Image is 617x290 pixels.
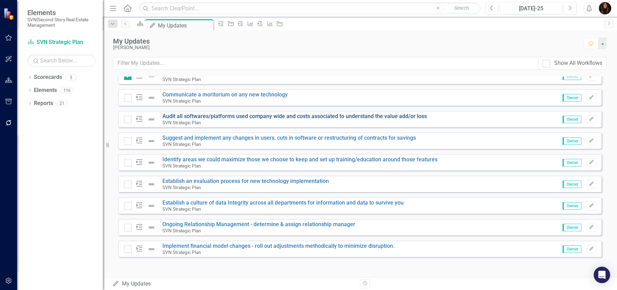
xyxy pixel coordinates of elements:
[563,224,581,231] span: Owner
[162,120,201,125] small: SVN Strategic Plan
[27,55,96,67] input: Search Below...
[162,228,201,233] small: SVN Strategic Plan
[162,178,329,184] a: Establish an evaluation process for new technology implementation
[34,100,53,107] a: Reports
[147,223,156,232] img: Not Defined
[563,116,581,123] span: Owner
[563,159,581,166] span: Owner
[147,245,156,253] img: Not Defined
[158,21,212,30] div: My Updates
[444,3,479,13] button: Search
[563,181,581,188] span: Owner
[147,180,156,188] img: Not Defined
[162,135,416,141] a: Suggest and implement any changes in users, cuts in software or restructuring of contracts for sa...
[162,91,288,98] a: Communicate a moritorium on any new technology
[563,202,581,210] span: Owner
[27,17,96,28] small: SVN|Second Story Real Estate Management
[27,38,96,46] a: SVN Strategic Plan
[65,74,76,80] div: 5
[3,8,15,20] img: ClearPoint Strategy
[162,113,427,119] a: Audit all softwares/platforms used company wide and costs associated to understand the value add/...
[147,137,156,145] img: Not Defined
[500,2,562,14] button: [DATE]-25
[554,59,602,67] div: Show All Workflows
[60,88,74,93] div: 116
[454,5,469,11] span: Search
[162,77,201,82] small: SVN Strategic Plan
[113,57,539,70] input: Filter My Updates...
[27,9,96,17] span: Elements
[162,98,201,104] small: SVN Strategic Plan
[147,159,156,167] img: Not Defined
[162,221,355,228] a: Ongoing Relationship Management - determine & assign relationship manager
[139,2,480,14] input: Search ClearPoint...
[563,94,581,102] span: Owner
[112,280,355,288] div: My Updates
[162,199,404,206] a: Establish a culture of data Integrity across all departments for information and data to survive you
[503,4,559,13] div: [DATE]-25
[594,267,610,283] div: Open Intercom Messenger
[162,141,201,147] small: SVN Strategic Plan
[162,243,394,249] a: Implement financial model changes - roll out adjustments methodically to minimize disruption.
[162,163,201,169] small: SVN Strategic Plan
[113,45,577,50] div: [PERSON_NAME]
[162,185,201,190] small: SVN Strategic Plan
[34,86,57,94] a: Elements
[57,101,67,106] div: 21
[147,202,156,210] img: Not Defined
[162,250,201,255] small: SVN Strategic Plan
[147,115,156,124] img: Not Defined
[162,206,201,212] small: SVN Strategic Plan
[563,137,581,145] span: Owner
[599,2,611,14] img: Jill Allen
[162,156,437,163] a: Identify areas we could maximize those we choose to keep and set up training/education around tho...
[147,94,156,102] img: Not Defined
[113,37,577,45] div: My Updates
[34,73,62,81] a: Scorecards
[563,245,581,253] span: Owner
